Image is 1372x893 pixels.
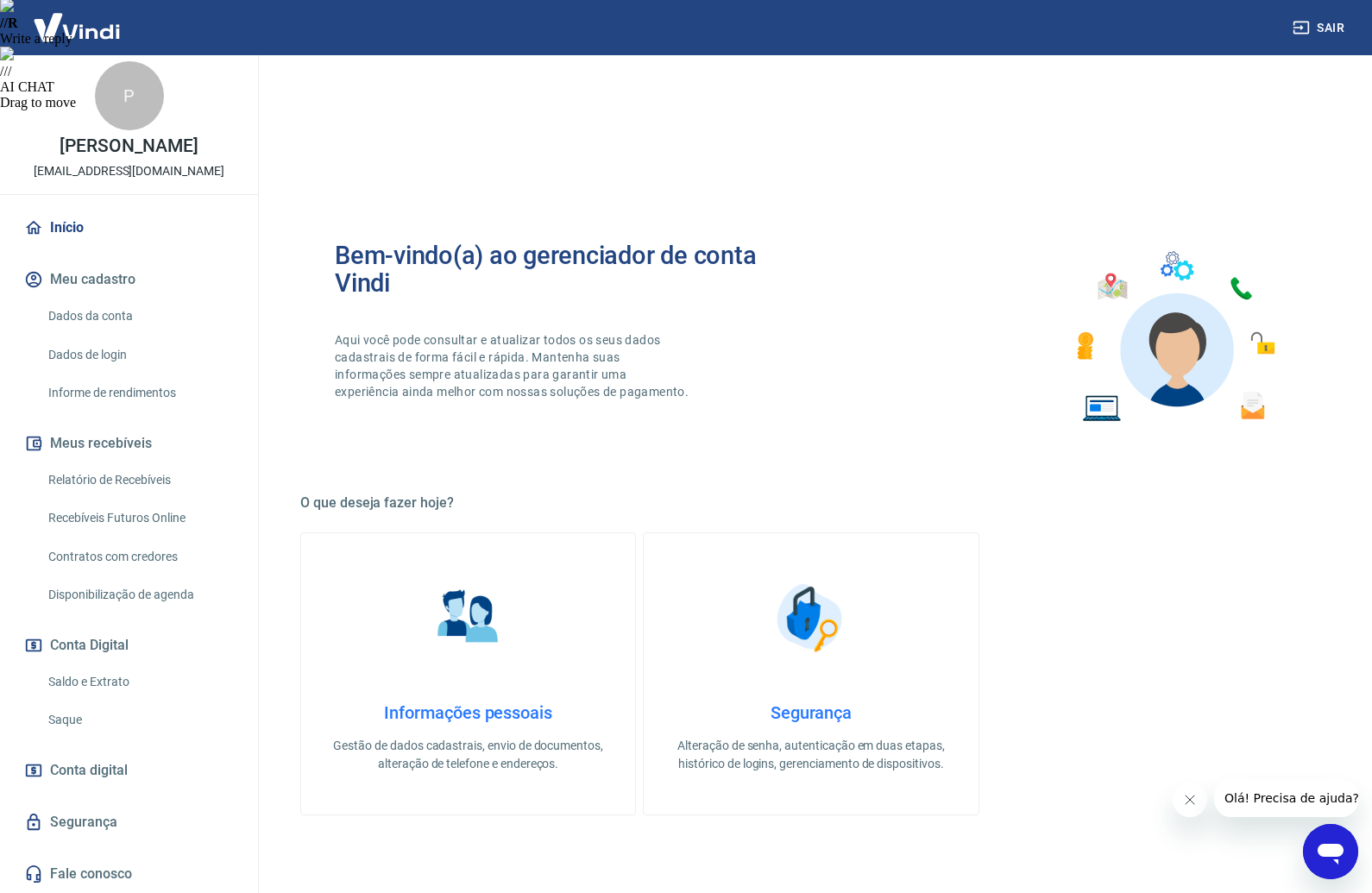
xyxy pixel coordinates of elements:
button: Meu cadastro [21,261,237,299]
a: SegurançaSegurançaAlteração de senha, autenticação em duas etapas, histórico de logins, gerenciam... [643,532,979,815]
iframe: Button to launch messaging window [1303,824,1358,879]
span: Olá! Precisa de ajuda? [10,12,145,26]
p: [EMAIL_ADDRESS][DOMAIN_NAME] [34,162,224,180]
a: Início [21,209,237,247]
a: Dados de login [41,337,237,373]
p: [PERSON_NAME] [60,137,198,155]
img: Informações pessoais [425,575,512,661]
p: Gestão de dados cadastrais, envio de documentos, alteração de telefone e endereços. [329,737,607,773]
img: Segurança [768,575,854,661]
iframe: Close message [1173,783,1207,817]
p: Alteração de senha, autenticação em duas etapas, histórico de logins, gerenciamento de dispositivos. [671,737,950,773]
a: Saldo e Extrato [41,664,237,700]
button: Conta Digital [21,626,237,664]
a: Conta digital [21,752,237,789]
h2: Bem-vindo(a) ao gerenciador de conta Vindi [335,242,811,297]
a: Fale conosco [21,855,237,893]
a: Informações pessoaisInformações pessoaisGestão de dados cadastrais, envio de documentos, alteraçã... [300,532,636,815]
button: Meus recebíveis [21,424,237,462]
a: Saque [41,702,237,738]
a: Disponibilização de agenda [41,577,237,613]
iframe: Message from company [1214,779,1358,817]
a: Relatório de Recebíveis [41,462,237,498]
img: Imagem de um avatar masculino com diversos icones exemplificando as funcionalidades do gerenciado... [1061,242,1287,432]
span: Conta digital [50,758,128,783]
a: Recebíveis Futuros Online [41,500,237,536]
p: Aqui você pode consultar e atualizar todos os seus dados cadastrais de forma fácil e rápida. Mant... [335,331,692,400]
a: Informe de rendimentos [41,375,237,411]
a: Contratos com credores [41,539,237,575]
a: Segurança [21,803,237,841]
h5: O que deseja fazer hoje? [300,494,1322,512]
h4: Segurança [671,702,950,723]
h4: Informações pessoais [329,702,607,723]
a: Dados da conta [41,299,237,334]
